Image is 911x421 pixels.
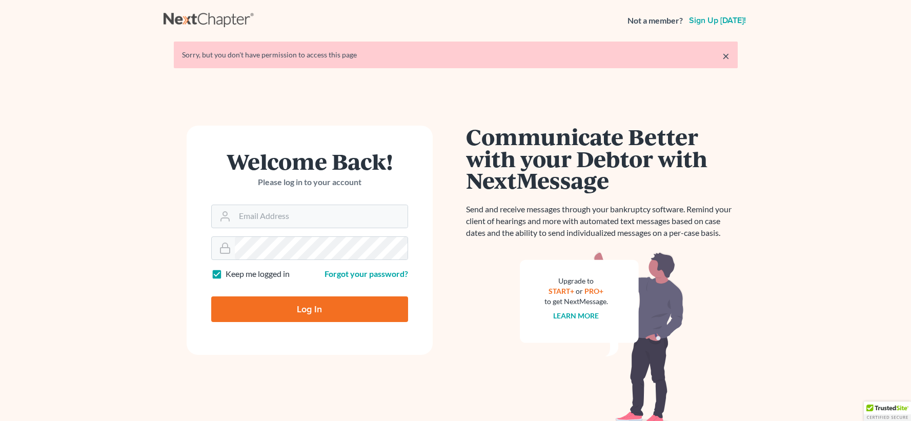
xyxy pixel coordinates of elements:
p: Please log in to your account [211,176,408,188]
span: or [576,287,583,295]
div: Sorry, but you don't have permission to access this page [182,50,730,60]
a: PRO+ [584,287,603,295]
input: Email Address [235,205,408,228]
a: START+ [549,287,574,295]
div: to get NextMessage. [544,296,608,307]
input: Log In [211,296,408,322]
h1: Welcome Back! [211,150,408,172]
a: Sign up [DATE]! [687,16,748,25]
a: × [722,50,730,62]
strong: Not a member? [627,15,683,27]
div: Upgrade to [544,276,608,286]
a: Learn more [553,311,599,320]
p: Send and receive messages through your bankruptcy software. Remind your client of hearings and mo... [466,204,738,239]
label: Keep me logged in [226,268,290,280]
a: Forgot your password? [325,269,408,278]
div: TrustedSite Certified [864,402,911,421]
h1: Communicate Better with your Debtor with NextMessage [466,126,738,191]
